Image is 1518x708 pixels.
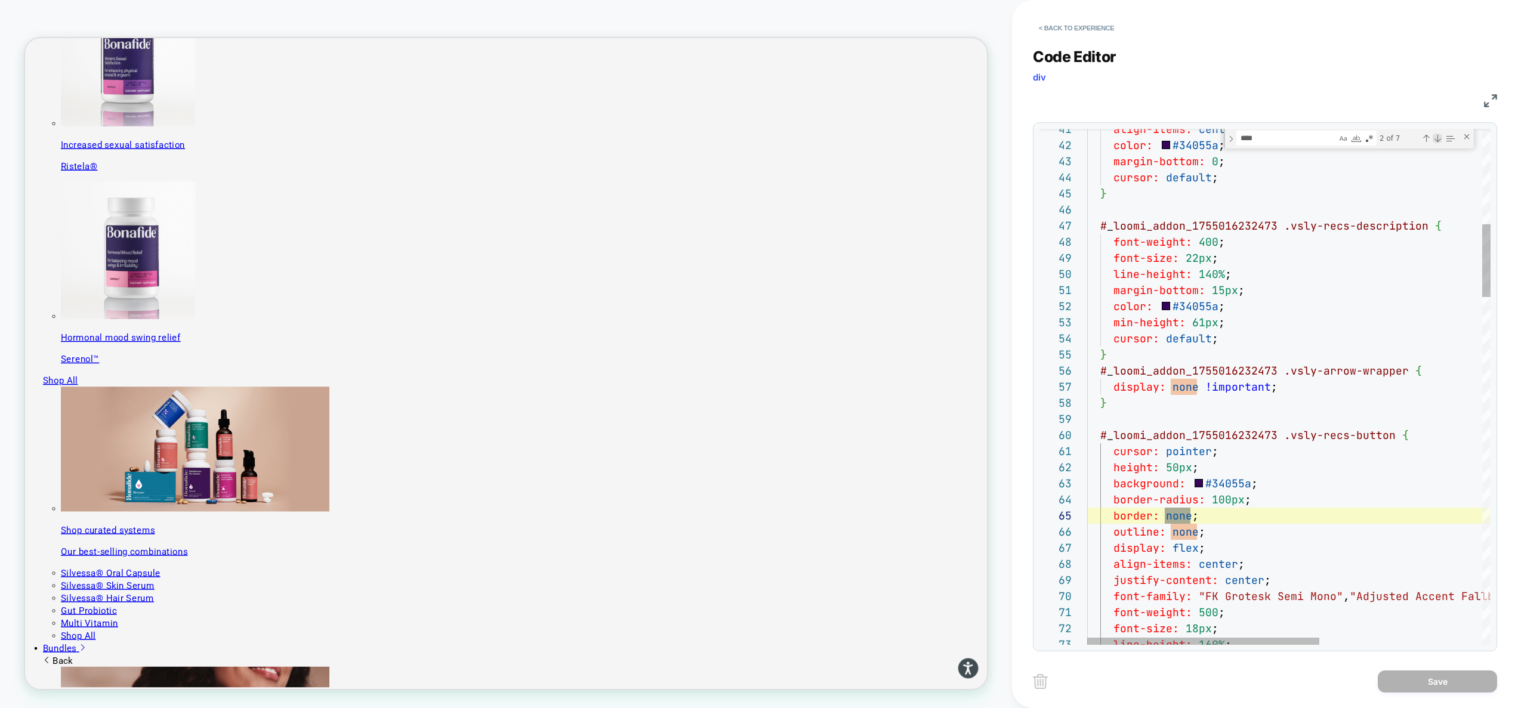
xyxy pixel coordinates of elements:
[1484,94,1497,107] img: fullscreen
[1113,589,1192,603] span: font-family:
[1039,298,1072,314] div: 52
[1238,557,1245,571] span: ;
[1237,131,1337,145] textarea: Find
[1192,316,1218,329] span: 61px
[1415,364,1422,378] span: {
[1218,235,1225,249] span: ;
[1166,460,1192,474] span: 50px
[1039,475,1072,491] div: 63
[1113,444,1159,458] span: cursor:
[1113,235,1192,249] span: font-weight:
[1113,332,1159,345] span: cursor:
[1113,428,1278,442] span: loomi_addon_1755016232473
[1186,622,1212,635] span: 18px
[1173,380,1199,394] span: none
[1166,332,1212,345] span: default
[1271,380,1278,394] span: ;
[1039,604,1072,620] div: 71
[1218,605,1225,619] span: ;
[48,391,1283,407] p: Hormonal mood swing relief
[48,162,1283,179] p: Ristela®
[1212,283,1238,297] span: 15px
[1337,132,1349,144] div: Match Case (⌥⌘C)
[1225,573,1264,587] span: center
[1173,138,1218,152] span: #34055a
[1039,202,1072,218] div: 46
[1039,395,1072,411] div: 58
[1205,477,1251,490] span: #34055a
[1039,459,1072,475] div: 62
[1212,251,1218,265] span: ;
[1039,524,1072,540] div: 66
[48,647,1283,664] p: Shop curated systems
[48,676,1283,692] p: Our best-selling combinations
[1205,380,1271,394] span: !important
[1212,493,1245,506] span: 100px
[1100,348,1107,361] span: }
[1039,347,1072,363] div: 55
[1039,330,1072,347] div: 54
[1238,283,1245,297] span: ;
[1199,235,1218,249] span: 400
[1218,138,1225,152] span: ;
[1039,314,1072,330] div: 53
[1100,396,1107,410] span: }
[1113,541,1166,555] span: display:
[1113,138,1153,152] span: color:
[1218,154,1225,168] span: ;
[1039,427,1072,443] div: 60
[1039,153,1072,169] div: 43
[1199,557,1238,571] span: center
[1173,299,1218,313] span: #34055a
[1402,428,1409,442] span: {
[1039,282,1072,298] div: 51
[1378,670,1497,692] button: Save
[1033,18,1120,38] button: < Back to experience
[48,191,1283,436] a: Serenol Hormonal mood swing relief Serenol™
[1113,573,1218,587] span: justify-content:
[1039,508,1072,524] div: 65
[48,465,1283,692] a: Shop curated systems Our best-selling combinations
[1113,267,1192,281] span: line-height:
[1199,267,1225,281] span: 140%
[1113,380,1166,394] span: display:
[1212,171,1218,184] span: ;
[1113,557,1192,571] span: align-items:
[1113,299,1153,313] span: color:
[1113,493,1205,506] span: border-radius:
[1113,622,1179,635] span: font-size:
[1039,443,1072,459] div: 61
[1039,411,1072,427] div: 59
[1113,509,1159,523] span: border:
[1224,129,1474,149] div: Find / Replace
[1350,132,1362,144] div: Match Whole Word (⌥⌘W)
[1173,541,1199,555] span: flex
[1039,540,1072,556] div: 67
[1212,154,1218,168] span: 0
[1107,219,1113,233] span: _
[1218,316,1225,329] span: ;
[1166,171,1212,184] span: default
[1039,491,1072,508] div: 64
[1225,267,1232,281] span: ;
[1039,234,1072,250] div: 48
[1284,219,1428,233] span: .vsly-recs-description
[1199,525,1205,539] span: ;
[1212,622,1218,635] span: ;
[1199,605,1218,619] span: 500
[1192,509,1199,523] span: ;
[24,449,70,463] a: Shop All
[1100,364,1107,378] span: #
[1039,250,1072,266] div: 49
[1033,48,1116,66] span: Code Editor
[1166,444,1212,458] span: pointer
[1039,169,1072,185] div: 44
[1378,131,1420,146] div: 2 of 7
[1107,364,1113,378] span: _
[1343,589,1350,603] span: ,
[1113,251,1179,265] span: font-size:
[1462,132,1471,141] div: Close (Escape)
[1226,129,1236,149] div: Toggle Replace
[1199,589,1343,603] span: "FK Grotesk Semi Mono"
